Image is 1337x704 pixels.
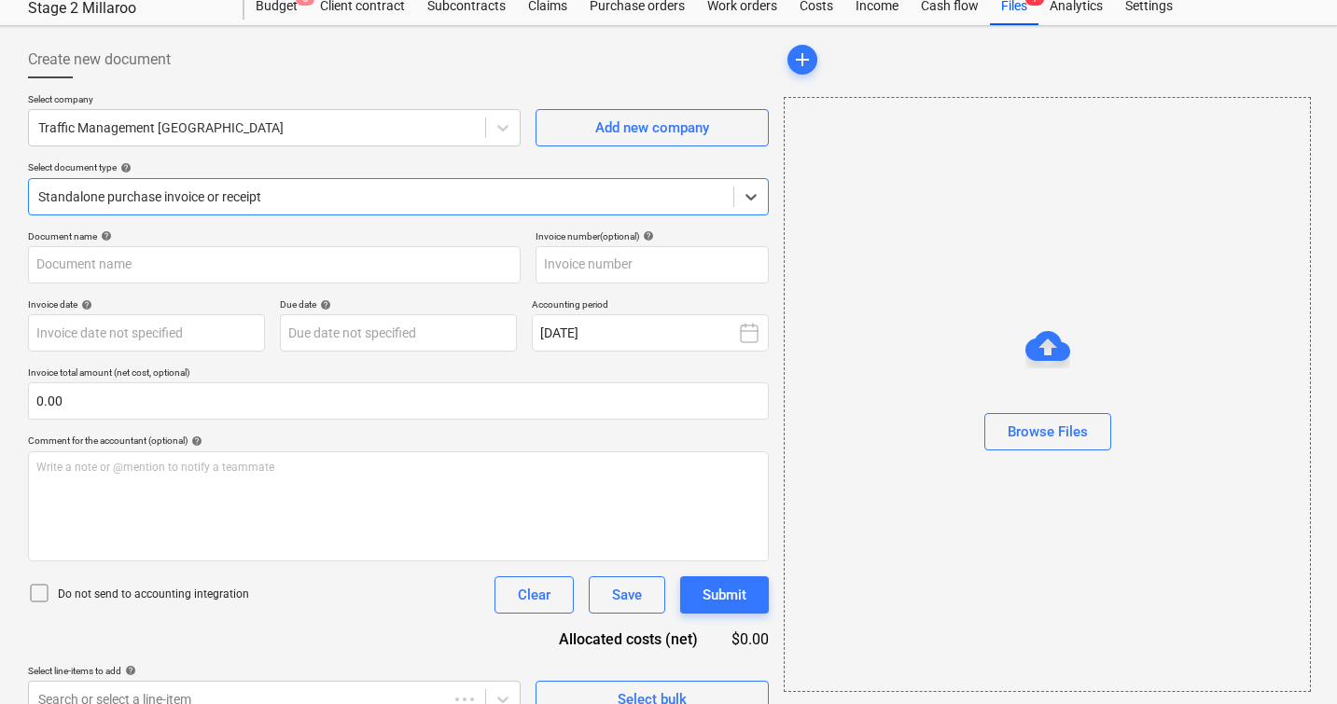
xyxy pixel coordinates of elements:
button: Clear [494,576,574,614]
iframe: Chat Widget [1244,614,1337,704]
button: Save [589,576,665,614]
div: Select line-items to add [28,665,521,677]
button: [DATE] [532,314,769,352]
button: Browse Files [984,413,1111,450]
div: Browse Files [784,97,1311,692]
button: Submit [680,576,769,614]
div: Select document type [28,161,769,173]
div: Document name [28,230,521,242]
input: Due date not specified [280,314,517,352]
div: Due date [280,298,517,311]
div: Add new company [595,116,709,140]
span: add [791,48,814,71]
div: Comment for the accountant (optional) [28,435,769,447]
span: help [316,299,331,311]
span: help [117,162,132,173]
input: Document name [28,246,521,283]
div: Save [612,583,642,607]
p: Select company [28,93,521,109]
div: Browse Files [1008,420,1088,444]
div: Clear [518,583,550,607]
span: help [639,230,654,242]
input: Invoice total amount (net cost, optional) [28,382,769,420]
span: help [77,299,92,311]
p: Do not send to accounting integration [58,587,249,602]
button: Add new company [536,109,769,146]
p: Invoice total amount (net cost, optional) [28,366,769,382]
div: $0.00 [728,628,769,650]
div: Submit [703,583,746,607]
p: Accounting period [532,298,769,314]
span: help [97,230,112,242]
input: Invoice date not specified [28,314,265,352]
div: Invoice number (optional) [536,230,769,242]
div: Allocated costs (net) [526,628,728,650]
div: Invoice date [28,298,265,311]
span: help [121,665,136,676]
span: Create new document [28,48,171,71]
input: Invoice number [536,246,769,283]
span: help [188,435,202,447]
